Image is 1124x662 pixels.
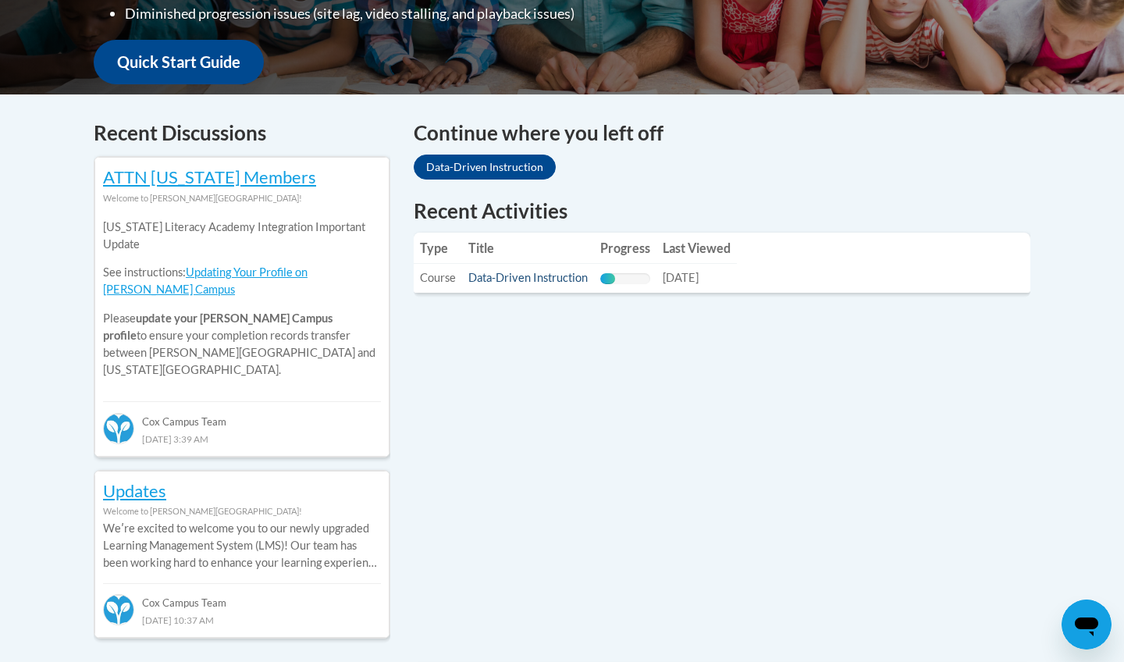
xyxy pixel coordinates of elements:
[103,430,381,447] div: [DATE] 3:39 AM
[94,40,264,84] a: Quick Start Guide
[103,219,381,253] p: [US_STATE] Literacy Academy Integration Important Update
[103,611,381,628] div: [DATE] 10:37 AM
[1062,600,1112,650] iframe: Button to launch messaging window
[103,265,308,296] a: Updating Your Profile on [PERSON_NAME] Campus
[414,233,462,264] th: Type
[103,311,333,342] b: update your [PERSON_NAME] Campus profile
[103,520,381,571] p: Weʹre excited to welcome you to our newly upgraded Learning Management System (LMS)! Our team has...
[414,118,1030,148] h4: Continue where you left off
[103,583,381,611] div: Cox Campus Team
[420,271,456,284] span: Course
[103,207,381,390] div: Please to ensure your completion records transfer between [PERSON_NAME][GEOGRAPHIC_DATA] and [US_...
[468,271,588,284] a: Data-Driven Instruction
[103,503,381,520] div: Welcome to [PERSON_NAME][GEOGRAPHIC_DATA]!
[656,233,737,264] th: Last Viewed
[103,480,166,501] a: Updates
[125,2,660,25] li: Diminished progression issues (site lag, video stalling, and playback issues)
[103,594,134,625] img: Cox Campus Team
[94,118,390,148] h4: Recent Discussions
[103,264,381,298] p: See instructions:
[663,271,699,284] span: [DATE]
[414,155,556,180] a: Data-Driven Instruction
[103,190,381,207] div: Welcome to [PERSON_NAME][GEOGRAPHIC_DATA]!
[462,233,594,264] th: Title
[600,273,615,284] div: Progress, %
[103,413,134,444] img: Cox Campus Team
[103,401,381,429] div: Cox Campus Team
[594,233,656,264] th: Progress
[414,197,1030,225] h1: Recent Activities
[103,166,316,187] a: ATTN [US_STATE] Members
